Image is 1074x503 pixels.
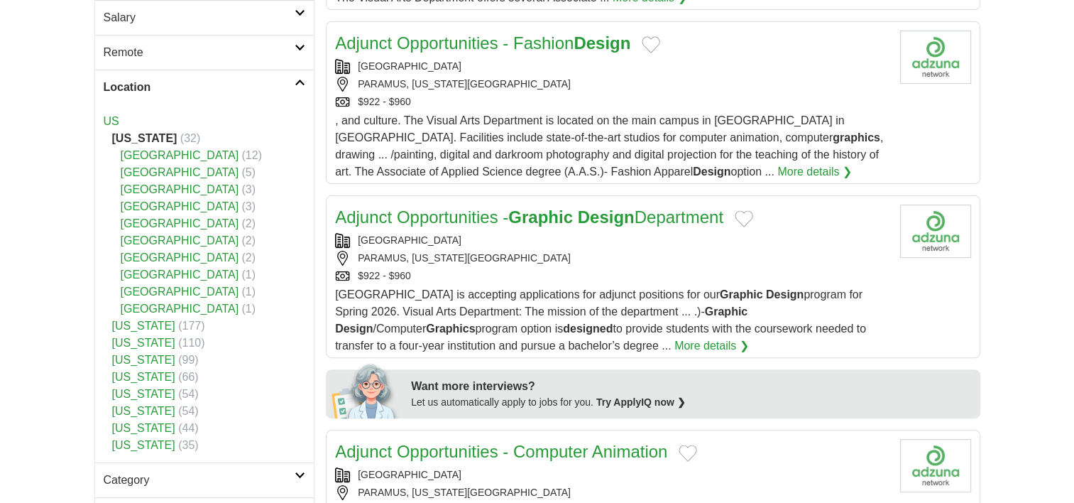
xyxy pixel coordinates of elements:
div: [GEOGRAPHIC_DATA] [335,467,888,482]
a: [US_STATE] [112,371,175,383]
div: [GEOGRAPHIC_DATA] [335,233,888,248]
a: [US_STATE] [112,405,175,417]
span: (35) [178,439,198,451]
strong: Graphic [720,288,762,301]
a: [US_STATE] [112,337,175,349]
a: Adjunct Opportunities - FashionDesign [335,33,630,53]
a: [GEOGRAPHIC_DATA] [121,149,239,161]
button: Add to favorite jobs [679,445,697,462]
span: [GEOGRAPHIC_DATA] is accepting applications for adjunct positions for our program for Spring 2026... [335,288,866,352]
span: (177) [178,320,204,332]
a: [GEOGRAPHIC_DATA] [121,303,239,315]
div: Want more interviews? [411,378,971,395]
img: apply-iq-scientist.png [331,362,400,418]
a: Location [95,70,314,104]
h2: Location [104,79,295,96]
span: (2) [242,234,256,247]
span: (99) [178,354,198,366]
a: Remote [95,35,314,70]
a: [GEOGRAPHIC_DATA] [121,286,239,298]
strong: Graphic [508,207,573,227]
span: (2) [242,217,256,229]
span: (2) [242,251,256,264]
a: Try ApplyIQ now ❯ [596,396,686,408]
a: Adjunct Opportunities -Graphic DesignDepartment [335,207,723,227]
h2: Salary [104,9,295,26]
a: [GEOGRAPHIC_DATA] [121,251,239,264]
div: Let us automatically apply to jobs for you. [411,395,971,410]
span: (5) [242,166,256,178]
strong: [US_STATE] [112,132,177,144]
a: [GEOGRAPHIC_DATA] [121,166,239,178]
span: (1) [242,286,256,298]
strong: graphics [833,131,880,144]
div: $922 - $960 [335,94,888,109]
span: , and culture. The Visual Arts Department is located on the main campus in [GEOGRAPHIC_DATA] in [... [335,114,883,178]
h2: Category [104,472,295,489]
a: Adjunct Opportunities - Computer Animation [335,442,667,461]
a: More details ❯ [674,337,749,355]
img: Company logo [900,439,971,492]
a: [GEOGRAPHIC_DATA] [121,217,239,229]
span: (1) [242,269,256,281]
a: US [104,115,119,127]
h2: Remote [104,44,295,61]
a: [US_STATE] [112,320,175,332]
strong: Design [574,33,630,53]
span: (54) [178,388,198,400]
div: $922 - $960 [335,269,888,283]
span: (12) [242,149,262,161]
span: (3) [242,200,256,212]
a: [US_STATE] [112,439,175,451]
strong: Design [335,323,373,335]
span: (44) [178,422,198,434]
button: Add to favorite jobs [735,210,753,227]
a: [US_STATE] [112,422,175,434]
span: (110) [178,337,204,349]
span: (32) [180,132,200,144]
span: (1) [242,303,256,315]
a: [US_STATE] [112,354,175,366]
a: [GEOGRAPHIC_DATA] [121,200,239,212]
img: Company logo [900,205,971,258]
span: (54) [178,405,198,417]
strong: Graphic [705,305,747,318]
button: Add to favorite jobs [642,36,660,53]
span: (66) [178,371,198,383]
span: (3) [242,183,256,195]
a: [GEOGRAPHIC_DATA] [121,183,239,195]
img: Company logo [900,31,971,84]
div: [GEOGRAPHIC_DATA] [335,59,888,74]
a: [GEOGRAPHIC_DATA] [121,269,239,281]
div: PARAMUS, [US_STATE][GEOGRAPHIC_DATA] [335,251,888,266]
a: [GEOGRAPHIC_DATA] [121,234,239,247]
a: Category [95,463,314,497]
strong: Design [766,288,804,301]
div: PARAMUS, [US_STATE][GEOGRAPHIC_DATA] [335,485,888,500]
strong: Design [693,166,730,178]
a: More details ❯ [777,163,852,180]
strong: designed [563,323,613,335]
div: PARAMUS, [US_STATE][GEOGRAPHIC_DATA] [335,77,888,92]
strong: Graphics [426,323,475,335]
strong: Design [578,207,635,227]
a: [US_STATE] [112,388,175,400]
